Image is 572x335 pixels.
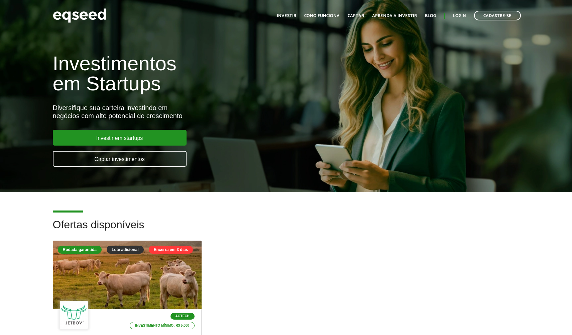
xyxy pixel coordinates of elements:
[149,246,193,254] div: Encerra em 3 dias
[348,14,364,18] a: Captar
[170,313,195,320] p: Agtech
[372,14,417,18] a: Aprenda a investir
[107,246,144,254] div: Lote adicional
[53,104,329,120] div: Diversifique sua carteira investindo em negócios com alto potencial de crescimento
[53,130,187,146] a: Investir em startups
[53,54,329,94] h1: Investimentos em Startups
[130,322,195,329] p: Investimento mínimo: R$ 5.000
[425,14,436,18] a: Blog
[53,7,106,24] img: EqSeed
[58,246,102,254] div: Rodada garantida
[453,14,466,18] a: Login
[53,219,520,241] h2: Ofertas disponíveis
[53,151,187,167] a: Captar investimentos
[304,14,340,18] a: Como funciona
[277,14,296,18] a: Investir
[474,11,521,20] a: Cadastre-se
